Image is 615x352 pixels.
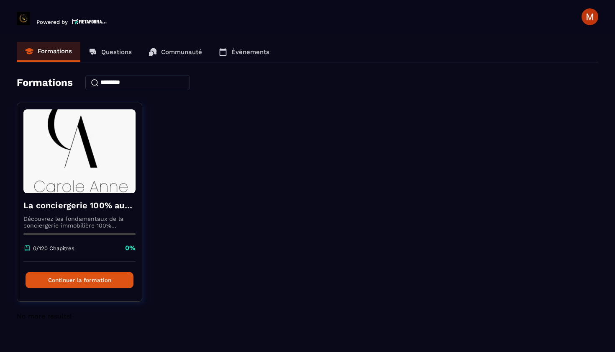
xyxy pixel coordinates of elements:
a: Communauté [140,42,210,62]
p: 0/120 Chapitres [33,245,74,251]
img: formation-background [23,109,136,193]
h4: La conciergerie 100% automatisée [23,199,136,211]
a: Questions [80,42,140,62]
p: Événements [231,48,269,56]
p: Formations [38,47,72,55]
p: Powered by [36,19,68,25]
a: Formations [17,42,80,62]
img: logo-branding [17,12,30,25]
h4: Formations [17,77,73,88]
img: logo [72,18,107,25]
p: 0% [125,243,136,253]
a: Événements [210,42,278,62]
p: Communauté [161,48,202,56]
button: Continuer la formation [26,272,133,288]
a: formation-backgroundLa conciergerie 100% automatiséeDécouvrez les fondamentaux de la conciergerie... [17,103,153,312]
p: Questions [101,48,132,56]
p: Découvrez les fondamentaux de la conciergerie immobilière 100% automatisée. Cette formation est c... [23,215,136,229]
span: No more results! [17,312,72,320]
